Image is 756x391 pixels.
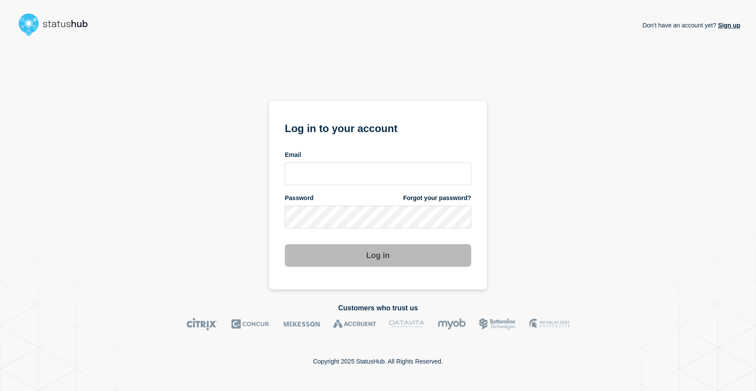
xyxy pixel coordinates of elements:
[16,10,98,38] img: StatusHub logo
[479,318,516,330] img: Bottomline logo
[285,163,471,185] input: email input
[438,318,466,330] img: myob logo
[529,318,570,330] img: MSU logo
[642,15,740,36] p: Don't have an account yet?
[313,358,443,365] p: Copyright 2025 StatusHub. All Rights Reserved.
[285,119,471,136] h1: Log in to your account
[231,318,270,330] img: Concur logo
[285,194,314,202] span: Password
[283,318,320,330] img: McKesson logo
[716,22,740,29] a: Sign up
[186,318,218,330] img: Citrix logo
[403,194,471,202] a: Forgot your password?
[333,318,376,330] img: Accruent logo
[389,318,425,330] img: DataVita logo
[285,206,471,228] input: password input
[285,151,301,159] span: Email
[16,304,740,312] h2: Customers who trust us
[285,244,471,267] button: Log in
